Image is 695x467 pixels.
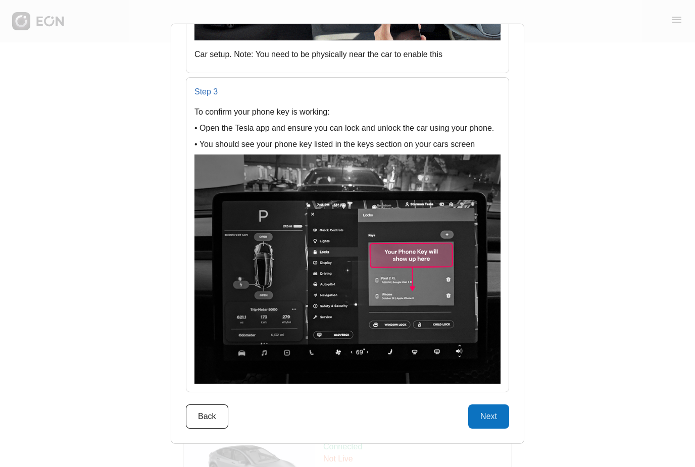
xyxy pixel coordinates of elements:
[186,404,228,429] button: Back
[194,86,501,98] p: Step 3
[194,48,501,61] p: Car setup. Note: You need to be physically near the car to enable this
[194,122,501,134] p: • Open the Tesla app and ensure you can lock and unlock the car using your phone.
[194,154,501,384] img: setup-phone-key-2
[468,404,509,429] button: Next
[194,138,501,150] p: • You should see your phone key listed in the keys section on your cars screen
[194,106,501,118] p: To confirm your phone key is working:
